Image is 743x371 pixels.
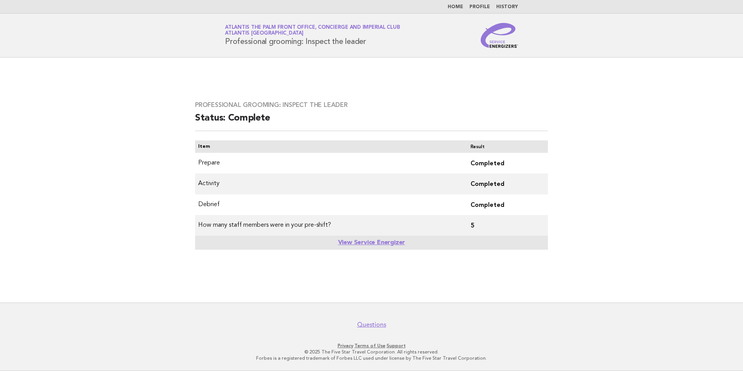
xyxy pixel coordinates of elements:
p: © 2025 The Five Star Travel Corporation. All rights reserved. [134,349,609,355]
a: Atlantis The Palm Front Office, Concierge and Imperial ClubAtlantis [GEOGRAPHIC_DATA] [225,25,400,36]
img: Service Energizers [481,23,518,48]
a: Privacy [338,343,353,348]
a: Terms of Use [354,343,385,348]
td: Completed [464,153,548,173]
a: View Service Energizer [338,240,405,246]
a: Support [387,343,406,348]
td: How many staff members were in your pre-shift? [195,215,464,236]
h2: Status: Complete [195,112,548,131]
h3: Professional grooming: Inspect the leader [195,101,548,109]
th: Item [195,140,464,153]
a: Questions [357,321,386,329]
td: 5 [464,215,548,236]
p: Forbes is a registered trademark of Forbes LLC used under license by The Five Star Travel Corpora... [134,355,609,361]
span: Atlantis [GEOGRAPHIC_DATA] [225,31,303,36]
td: Completed [464,173,548,194]
td: Prepare [195,153,464,173]
h1: Professional grooming: Inspect the leader [225,25,400,45]
td: Completed [464,194,548,215]
td: Debrief [195,194,464,215]
a: Home [448,5,463,9]
p: · · [134,343,609,349]
th: Result [464,140,548,153]
a: History [496,5,518,9]
td: Activity [195,173,464,194]
a: Profile [469,5,490,9]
